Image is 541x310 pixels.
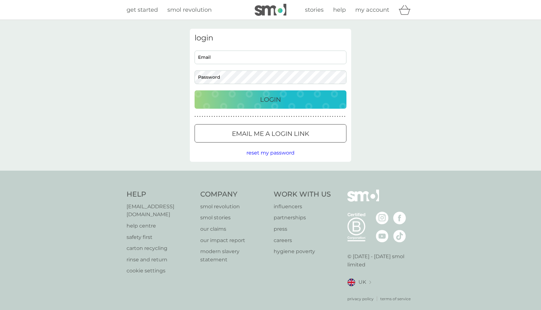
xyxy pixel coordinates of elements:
p: ● [272,115,273,118]
p: ● [252,115,254,118]
p: ● [264,115,266,118]
p: ● [325,115,326,118]
p: ● [233,115,234,118]
p: Email me a login link [232,129,309,139]
span: help [333,6,346,13]
p: ● [296,115,297,118]
p: ● [255,115,256,118]
p: ● [248,115,249,118]
p: ● [257,115,258,118]
h3: login [195,33,346,43]
p: ● [291,115,292,118]
p: ● [236,115,237,118]
h4: Help [127,190,194,199]
a: our impact report [200,236,268,245]
img: visit the smol Instagram page [376,212,389,224]
a: help centre [127,222,194,230]
p: ● [306,115,307,118]
p: ● [207,115,208,118]
a: terms of service [380,296,411,302]
p: ● [243,115,244,118]
p: ● [209,115,210,118]
span: get started [127,6,158,13]
span: smol revolution [167,6,212,13]
a: press [274,225,331,233]
p: ● [334,115,336,118]
h4: Company [200,190,268,199]
img: visit the smol Tiktok page [393,230,406,242]
p: Login [260,94,281,105]
img: UK flag [347,278,355,286]
p: ● [269,115,270,118]
p: ● [330,115,331,118]
p: © [DATE] - [DATE] smol limited [347,252,415,269]
p: influencers [274,203,331,211]
p: ● [277,115,278,118]
p: ● [315,115,316,118]
button: Login [195,90,346,109]
p: ● [320,115,321,118]
span: my account [355,6,389,13]
p: ● [195,115,196,118]
p: ● [274,115,276,118]
p: ● [289,115,290,118]
p: ● [204,115,206,118]
p: ● [318,115,319,118]
p: ● [228,115,230,118]
p: ● [238,115,239,118]
div: basket [399,3,414,16]
a: carton recycling [127,244,194,252]
a: get started [127,5,158,15]
p: ● [245,115,246,118]
p: ● [250,115,251,118]
p: ● [197,115,198,118]
a: smol stories [200,214,268,222]
p: ● [224,115,225,118]
p: ● [313,115,314,118]
a: modern slavery statement [200,247,268,264]
p: ● [301,115,302,118]
p: ● [342,115,343,118]
p: ● [214,115,215,118]
a: smol revolution [167,5,212,15]
a: privacy policy [347,296,374,302]
p: careers [274,236,331,245]
span: reset my password [246,150,295,156]
a: rinse and return [127,256,194,264]
p: ● [332,115,333,118]
a: smol revolution [200,203,268,211]
img: smol [347,190,379,211]
p: ● [344,115,345,118]
a: our claims [200,225,268,233]
a: cookie settings [127,267,194,275]
a: my account [355,5,389,15]
p: ● [260,115,261,118]
button: reset my password [246,149,295,157]
p: safety first [127,233,194,241]
button: Email me a login link [195,124,346,143]
a: help [333,5,346,15]
a: partnerships [274,214,331,222]
p: ● [219,115,220,118]
span: UK [358,278,366,286]
p: ● [284,115,285,118]
p: ● [226,115,227,118]
p: ● [267,115,268,118]
p: ● [308,115,309,118]
a: hygiene poverty [274,247,331,256]
img: visit the smol Facebook page [393,212,406,224]
p: ● [211,115,213,118]
p: ● [199,115,201,118]
a: [EMAIL_ADDRESS][DOMAIN_NAME] [127,203,194,219]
